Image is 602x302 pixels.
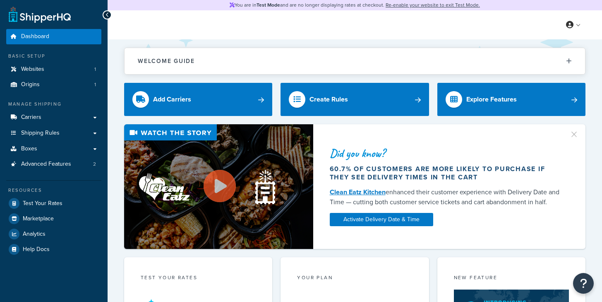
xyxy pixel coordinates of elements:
a: Explore Features [437,83,585,116]
img: Video thumbnail [124,124,313,249]
a: Shipping Rules [6,126,101,141]
a: Websites1 [6,62,101,77]
h2: Welcome Guide [138,58,195,64]
a: Create Rules [281,83,429,116]
a: Test Your Rates [6,196,101,211]
a: Dashboard [6,29,101,44]
strong: Test Mode [257,1,280,9]
li: Advanced Features [6,157,101,172]
span: 1 [94,66,96,73]
span: Marketplace [23,215,54,222]
a: Advanced Features2 [6,157,101,172]
a: Help Docs [6,242,101,257]
span: Origins [21,81,40,88]
a: Origins1 [6,77,101,92]
span: Dashboard [21,33,49,40]
button: Open Resource Center [573,273,594,294]
li: Origins [6,77,101,92]
a: Boxes [6,141,101,157]
a: Clean Eatz Kitchen [330,187,386,197]
div: Basic Setup [6,53,101,60]
div: Your Plan [297,274,412,283]
button: Welcome Guide [125,48,585,74]
div: Manage Shipping [6,101,101,108]
div: New Feature [454,274,569,283]
span: 2 [93,161,96,168]
span: Carriers [21,114,41,121]
div: enhanced their customer experience with Delivery Date and Time — cutting both customer service ti... [330,187,566,207]
div: Add Carriers [153,94,191,105]
span: Analytics [23,231,46,238]
span: Websites [21,66,44,73]
div: Resources [6,187,101,194]
div: 60.7% of customers are more likely to purchase if they see delivery times in the cart [330,165,566,181]
a: Re-enable your website to exit Test Mode. [386,1,480,9]
a: Marketplace [6,211,101,226]
span: Advanced Features [21,161,71,168]
div: Test your rates [141,274,256,283]
div: Explore Features [466,94,517,105]
span: Help Docs [23,246,50,253]
div: Did you know? [330,147,566,159]
a: Add Carriers [124,83,272,116]
a: Analytics [6,227,101,242]
span: Boxes [21,145,37,152]
a: Carriers [6,110,101,125]
span: Test Your Rates [23,200,62,207]
div: Create Rules [309,94,348,105]
a: Activate Delivery Date & Time [330,213,433,226]
span: Shipping Rules [21,130,60,137]
span: 1 [94,81,96,88]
